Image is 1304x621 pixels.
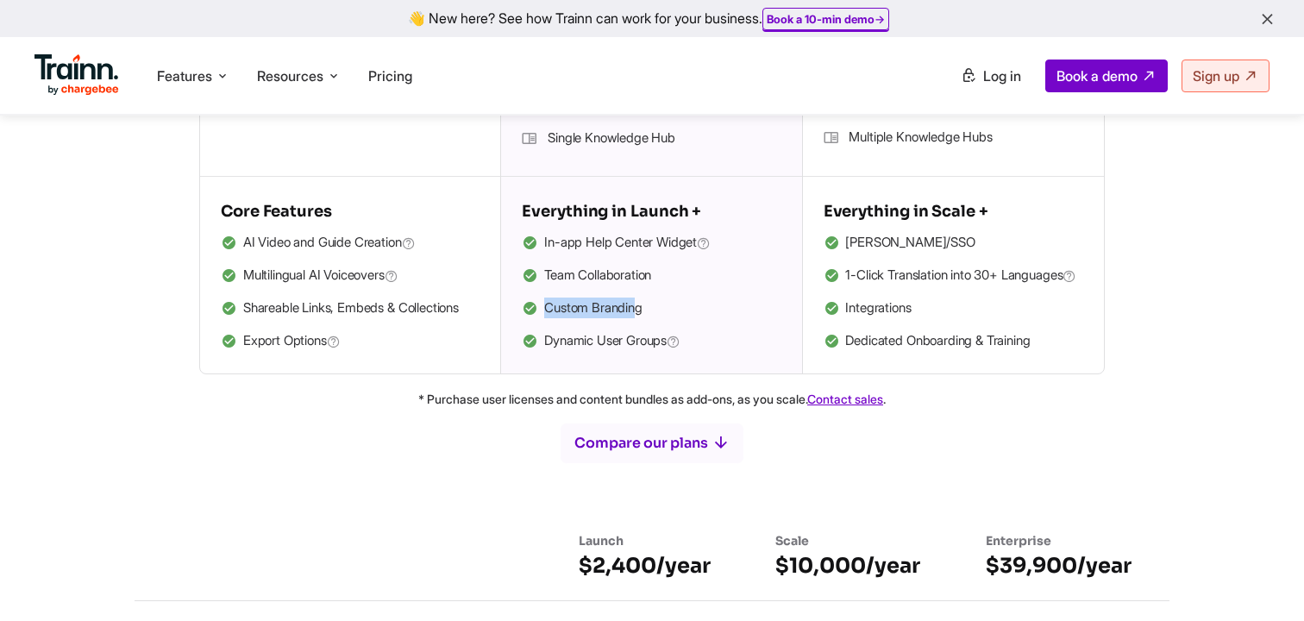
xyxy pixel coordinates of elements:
[1193,67,1239,85] span: Sign up
[221,198,480,225] h5: Core Features
[950,60,1031,91] a: Log in
[243,232,416,254] span: AI Video and Guide Creation
[522,128,781,150] li: Single Knowledge Hub
[845,265,1076,287] span: 1-Click Translation into 30+ Languages
[807,392,883,406] a: Contact sales
[775,552,931,580] h6: $10,000/year
[824,198,1083,225] h5: Everything in Scale +
[579,552,720,580] h6: $2,400/year
[986,533,1051,549] span: Enterprise
[579,533,624,549] span: Launch
[257,66,323,85] span: Resources
[560,423,744,464] button: Compare our plans
[767,12,885,26] a: Book a 10-min demo→
[103,388,1201,410] p: * Purchase user licenses and content bundles as add-ons, as you scale. .
[544,330,680,353] span: Dynamic User Groups
[221,298,480,320] li: Shareable Links, Embeds & Collections
[824,298,1083,320] li: Integrations
[824,232,1083,254] li: [PERSON_NAME]/SSO
[34,54,119,96] img: Trainn Logo
[522,198,781,225] h5: Everything in Launch +
[522,298,781,320] li: Custom Branding
[1045,60,1168,92] a: Book a demo
[824,330,1083,353] li: Dedicated Onboarding & Training
[983,67,1021,85] span: Log in
[10,10,1294,27] div: 👋 New here? See how Trainn can work for your business.
[1056,67,1138,85] span: Book a demo
[243,265,398,287] span: Multilingual AI Voiceovers
[986,552,1142,580] h6: $39,900/year
[775,533,809,549] span: Scale
[522,265,781,287] li: Team Collaboration
[368,67,412,85] a: Pricing
[544,232,711,254] span: In-app Help Center Widget
[1218,538,1304,621] iframe: Chat Widget
[767,12,875,26] b: Book a 10-min demo
[824,127,1083,149] li: Multiple Knowledge Hubs
[1182,60,1270,92] a: Sign up
[243,330,341,353] span: Export Options
[157,66,212,85] span: Features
